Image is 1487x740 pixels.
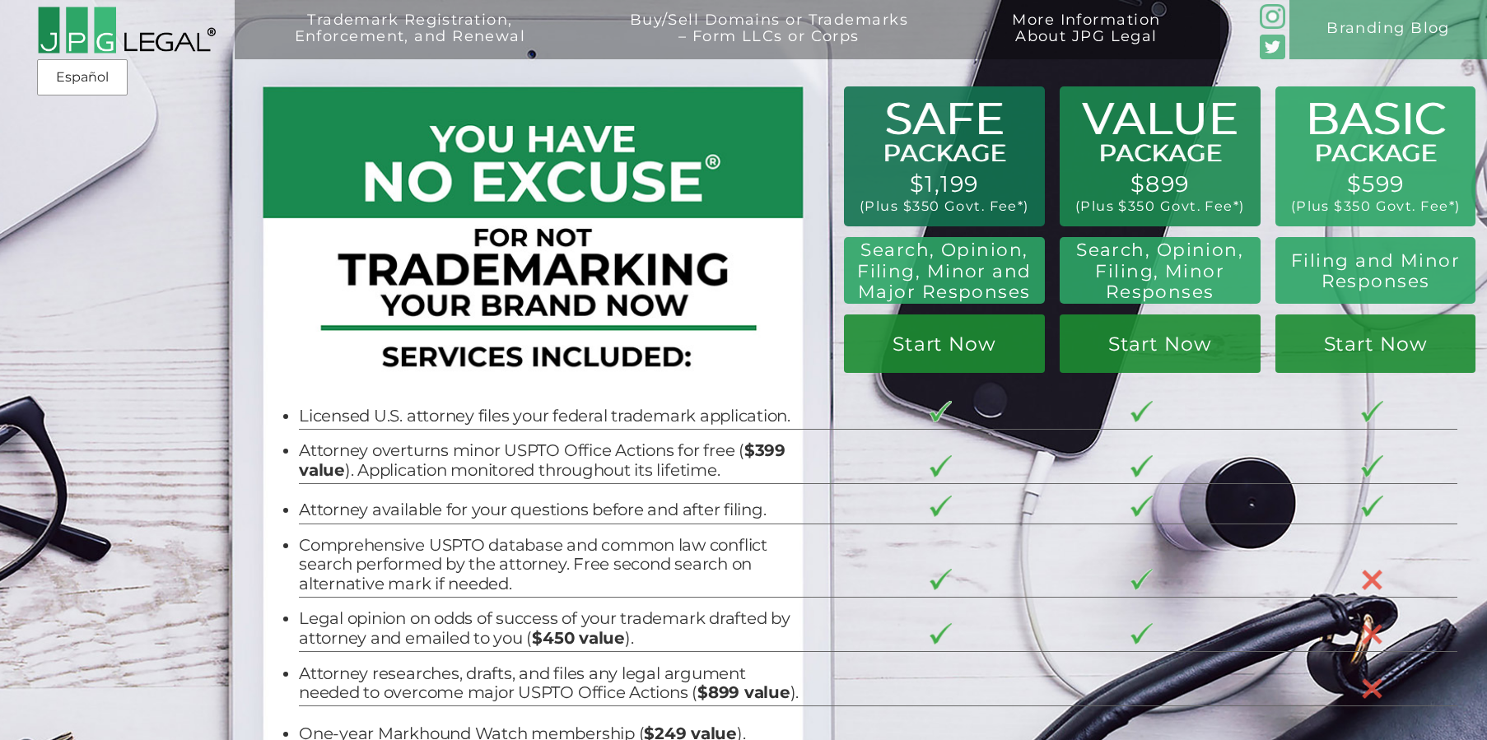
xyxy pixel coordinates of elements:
img: checkmark-border-3.png [1130,623,1153,645]
img: checkmark-border-3.png [1130,569,1153,590]
li: Attorney available for your questions before and after filing. [299,500,800,519]
a: Start Now [1275,314,1476,373]
li: Attorney researches, drafts, and files any legal argument needed to overcome major USPTO Office A... [299,664,800,703]
h2: Filing and Minor Responses [1287,250,1464,292]
li: Legal opinion on odds of success of your trademark drafted by attorney and emailed to you ( ). [299,609,800,648]
a: Trademark Registration,Enforcement, and Renewal [249,12,570,72]
b: $399 value [299,440,785,479]
h2: Search, Opinion, Filing, Minor Responses [1071,240,1248,302]
img: X-30-3.png [1361,569,1383,591]
img: Twitter_Social_Icon_Rounded_Square_Color-mid-green3-90.png [1260,35,1284,59]
img: checkmark-border-3.png [930,455,952,477]
img: checkmark-border-3.png [1361,496,1383,517]
a: Buy/Sell Domains or Trademarks– Form LLCs or Corps [585,12,953,72]
img: checkmark-border-3.png [1130,496,1153,517]
li: Licensed U.S. attorney files your federal trademark application. [299,407,800,426]
img: checkmark-border-3.png [930,401,952,422]
img: checkmark-border-3.png [930,623,952,645]
li: Comprehensive USPTO database and common law conflict search performed by the attorney. Free secon... [299,536,800,593]
li: Attorney overturns minor USPTO Office Actions for free ( ). Application monitored throughout its ... [299,441,800,480]
img: checkmark-border-3.png [930,496,952,517]
img: 2016-logo-black-letters-3-r.png [37,6,216,54]
b: $899 value [697,682,790,702]
a: Start Now [1060,314,1261,373]
img: checkmark-border-3.png [1130,401,1153,422]
a: More InformationAbout JPG Legal [967,12,1205,72]
img: X-30-3.png [1361,623,1383,645]
img: glyph-logo_May2016-green3-90.png [1260,4,1284,29]
a: Start Now [844,314,1045,373]
h2: Search, Opinion, Filing, Minor and Major Responses [853,240,1036,302]
img: checkmark-border-3.png [1361,401,1383,422]
img: X-30-3.png [1361,677,1383,700]
a: Español [42,63,123,92]
img: checkmark-border-3.png [930,569,952,590]
b: $450 value [532,628,625,648]
img: checkmark-border-3.png [1130,455,1153,477]
img: checkmark-border-3.png [1361,455,1383,477]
